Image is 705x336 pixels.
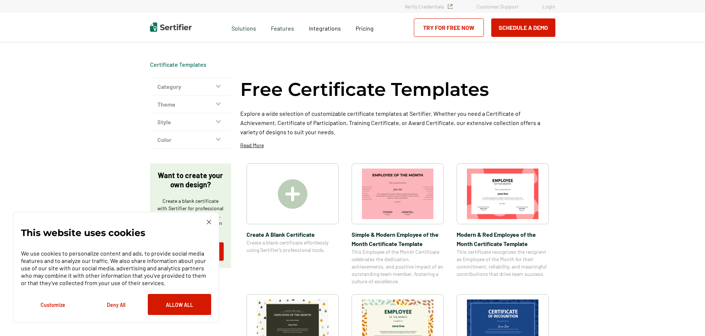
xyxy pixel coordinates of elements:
img: Sertifier | Digital Credentialing Platform [150,22,192,32]
button: Customize [21,294,84,315]
button: Category [150,78,231,96]
a: Pricing [356,23,374,32]
div: Breadcrumb [150,61,206,68]
p: Explore a wide selection of customizable certificate templates at Sertifier. Whether you need a C... [240,109,555,136]
button: Schedule a Demo [491,18,555,37]
button: Color [150,131,231,149]
p: Read More [240,142,264,149]
span: Create A Blank Certificate [247,230,339,239]
span: This certificate recognizes the recipient as Employee of the Month for their commitment, reliabil... [457,248,549,278]
p: This website uses cookies [21,229,145,236]
span: Modern & Red Employee of the Month Certificate Template [457,230,549,248]
span: Solutions [231,23,256,32]
a: Customer Support [477,3,519,10]
p: Want to create your own design? [157,171,224,189]
a: Simple & Modern Employee of the Month Certificate TemplateSimple & Modern Employee of the Month C... [352,163,444,285]
a: Modern & Red Employee of the Month Certificate TemplateModern & Red Employee of the Month Certifi... [457,163,549,285]
a: Login [542,3,555,10]
span: Simple & Modern Employee of the Month Certificate Template [352,230,444,248]
img: Simple & Modern Employee of the Month Certificate Template [362,169,433,219]
button: Allow All [148,294,211,315]
img: Create A Blank Certificate [278,179,307,209]
a: Try for Free Now [414,18,484,37]
h1: Free Certificate Templates [240,77,489,101]
iframe: Chat Widget [668,301,705,336]
a: Verify Credentials [405,3,453,10]
span: Integrations [309,25,341,32]
img: Cookie Popup Close [207,220,211,224]
button: Style [150,113,231,131]
a: Integrations [309,23,341,32]
p: Create a blank certificate with Sertifier for professional presentations, credentials, and custom... [157,197,224,234]
img: Verified [448,4,453,9]
a: Certificate Templates [150,61,206,68]
span: Create a blank certificate effortlessly using Sertifier’s professional tools. [247,239,339,254]
span: Pricing [356,25,374,32]
button: Theme [150,96,231,113]
p: We use cookies to personalize content and ads, to provide social media features and to analyze ou... [21,250,211,287]
img: Modern & Red Employee of the Month Certificate Template [467,169,538,219]
span: Features [271,23,294,32]
span: This Employee of the Month Certificate celebrates the dedication, achievements, and positive impa... [352,248,444,285]
button: Deny All [84,294,148,315]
